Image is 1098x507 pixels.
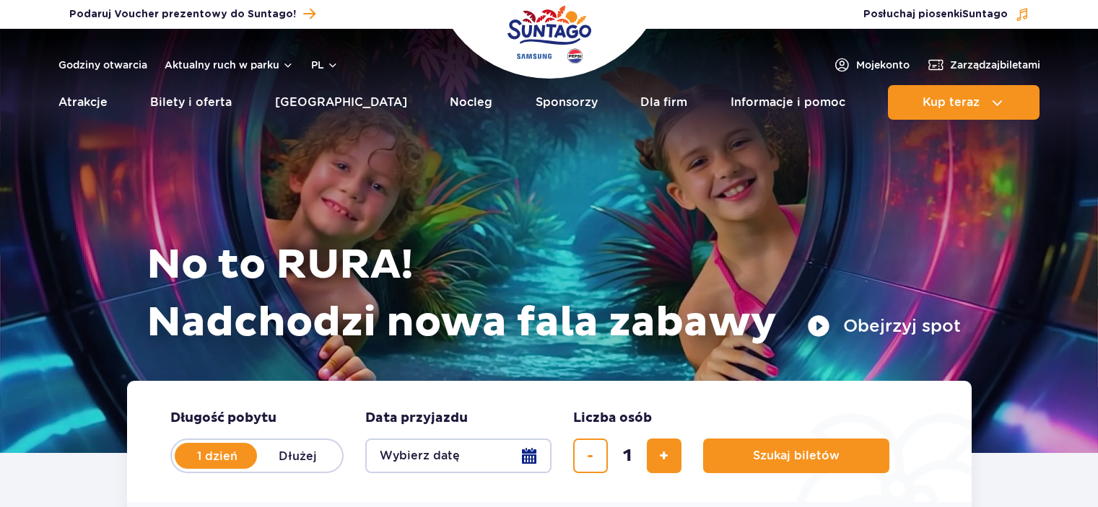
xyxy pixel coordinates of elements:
span: Suntago [962,9,1008,19]
a: Informacje i pomoc [731,85,845,120]
button: Szukaj biletów [703,438,889,473]
a: Bilety i oferta [150,85,232,120]
button: Kup teraz [888,85,1040,120]
a: Dla firm [640,85,687,120]
a: [GEOGRAPHIC_DATA] [275,85,407,120]
button: Obejrzyj spot [807,314,961,338]
a: Sponsorzy [536,85,598,120]
a: Zarządzajbiletami [927,56,1040,74]
span: Kup teraz [923,96,980,109]
span: Podaruj Voucher prezentowy do Suntago! [69,7,296,22]
span: Zarządzaj biletami [950,58,1040,72]
span: Długość pobytu [170,410,276,427]
span: Liczba osób [573,410,652,427]
span: Data przyjazdu [365,410,468,427]
label: 1 dzień [176,441,258,471]
button: pl [311,58,339,72]
span: Posłuchaj piosenki [863,7,1008,22]
a: Mojekonto [833,56,910,74]
button: dodaj bilet [647,438,681,473]
form: Planowanie wizyty w Park of Poland [127,381,972,502]
span: Moje konto [856,58,910,72]
a: Atrakcje [58,85,108,120]
button: Aktualny ruch w parku [165,59,294,71]
button: Wybierz datę [365,438,552,473]
span: Szukaj biletów [753,449,840,462]
input: liczba biletów [610,438,645,473]
h1: No to RURA! Nadchodzi nowa fala zabawy [147,237,961,352]
button: Posłuchaj piosenkiSuntago [863,7,1029,22]
a: Podaruj Voucher prezentowy do Suntago! [69,4,315,24]
a: Nocleg [450,85,492,120]
button: usuń bilet [573,438,608,473]
a: Godziny otwarcia [58,58,147,72]
label: Dłużej [257,441,339,471]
